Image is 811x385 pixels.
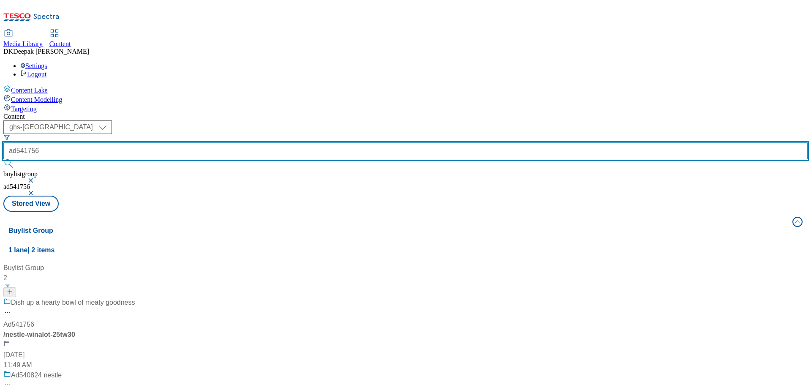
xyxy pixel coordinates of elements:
[20,62,47,69] a: Settings
[3,331,75,338] span: / nestle-winalot-25tw30
[11,87,48,94] span: Content Lake
[8,226,787,236] h4: Buylist Group
[11,370,62,380] div: Ad540824 nestle
[11,298,135,308] div: Dish up a hearty bowl of meaty goodness
[3,142,808,159] input: Search
[3,350,135,360] div: [DATE]
[3,113,808,120] div: Content
[3,48,13,55] span: DK
[3,134,10,141] svg: Search Filters
[3,273,135,283] div: 2
[13,48,89,55] span: Deepak [PERSON_NAME]
[3,196,59,212] button: Stored View
[3,40,43,47] span: Media Library
[11,105,37,112] span: Targeting
[49,30,71,48] a: Content
[3,263,135,273] div: Buylist Group
[3,183,30,190] span: ad541756
[3,104,808,113] a: Targeting
[3,319,34,330] div: Ad541756
[3,85,808,94] a: Content Lake
[3,212,808,259] button: Buylist Group1 lane| 2 items
[20,71,46,78] a: Logout
[3,30,43,48] a: Media Library
[49,40,71,47] span: Content
[3,360,135,370] div: 11:49 AM
[8,246,54,254] span: 1 lane | 2 items
[3,170,38,177] span: buylistgroup
[11,96,62,103] span: Content Modelling
[3,94,808,104] a: Content Modelling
